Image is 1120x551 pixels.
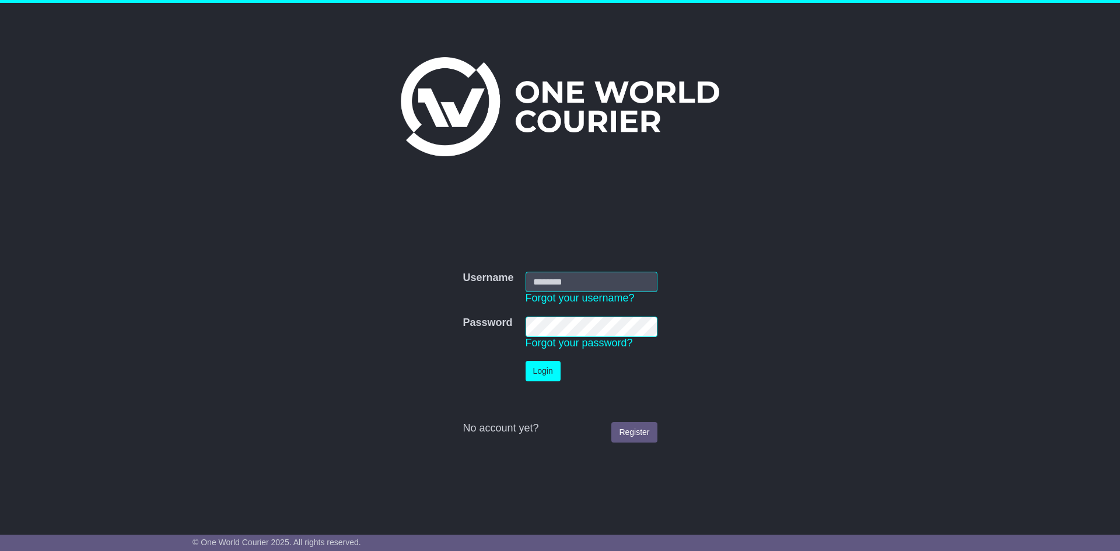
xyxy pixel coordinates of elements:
a: Forgot your username? [526,292,635,304]
label: Password [463,317,512,329]
a: Forgot your password? [526,337,633,349]
img: One World [401,57,719,156]
a: Register [611,422,657,443]
button: Login [526,361,561,381]
label: Username [463,272,513,285]
span: © One World Courier 2025. All rights reserved. [192,538,361,547]
div: No account yet? [463,422,657,435]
